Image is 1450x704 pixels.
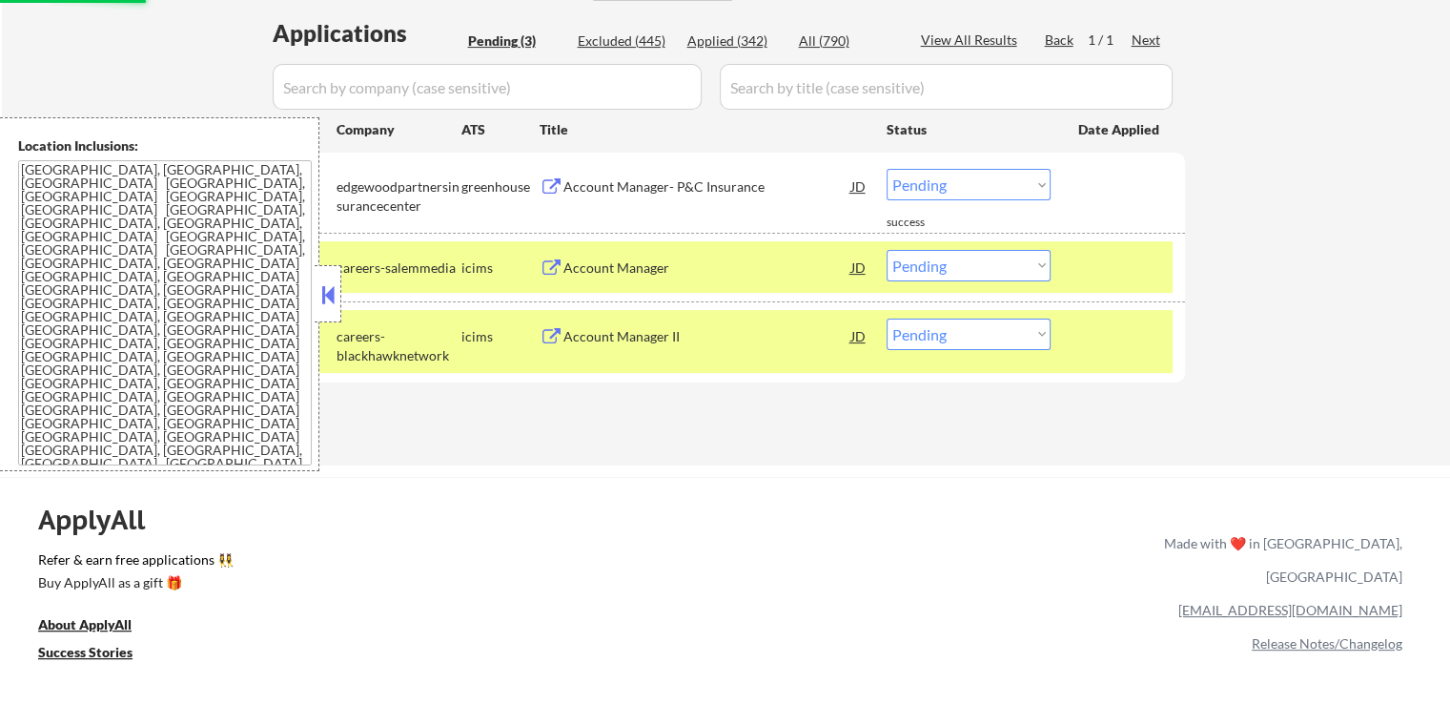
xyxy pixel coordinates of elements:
[563,259,851,278] div: Account Manager
[38,553,766,573] a: Refer & earn free applications 👯‍♀️
[461,177,540,197] div: greenhouse
[1252,635,1402,652] a: Release Notes/Changelog
[337,259,461,278] div: careers-salemmedia
[540,120,868,139] div: Title
[461,259,540,278] div: icims
[1178,602,1402,618] a: [EMAIL_ADDRESS][DOMAIN_NAME]
[1088,31,1132,50] div: 1 / 1
[687,31,783,51] div: Applied (342)
[273,22,461,45] div: Applications
[38,504,167,536] div: ApplyAll
[38,573,229,597] a: Buy ApplyAll as a gift 🎁
[38,643,158,667] a: Success Stories
[1132,31,1162,50] div: Next
[849,319,868,353] div: JD
[38,644,133,660] u: Success Stories
[849,250,868,284] div: JD
[337,327,461,364] div: careers-blackhawknetwork
[38,616,132,632] u: About ApplyAll
[563,327,851,346] div: Account Manager II
[273,64,702,110] input: Search by company (case sensitive)
[1078,120,1162,139] div: Date Applied
[563,177,851,197] div: Account Manager- P&C Insurance
[1045,31,1075,50] div: Back
[468,31,563,51] div: Pending (3)
[337,177,461,215] div: edgewoodpartnersinsurancecenter
[38,576,229,590] div: Buy ApplyAll as a gift 🎁
[38,615,158,639] a: About ApplyAll
[578,31,673,51] div: Excluded (445)
[337,120,461,139] div: Company
[921,31,1023,50] div: View All Results
[720,64,1173,110] input: Search by title (case sensitive)
[849,169,868,203] div: JD
[461,120,540,139] div: ATS
[18,136,312,155] div: Location Inclusions:
[799,31,894,51] div: All (790)
[1156,527,1402,593] div: Made with ❤️ in [GEOGRAPHIC_DATA], [GEOGRAPHIC_DATA]
[461,327,540,346] div: icims
[887,215,963,231] div: success
[887,112,1051,146] div: Status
